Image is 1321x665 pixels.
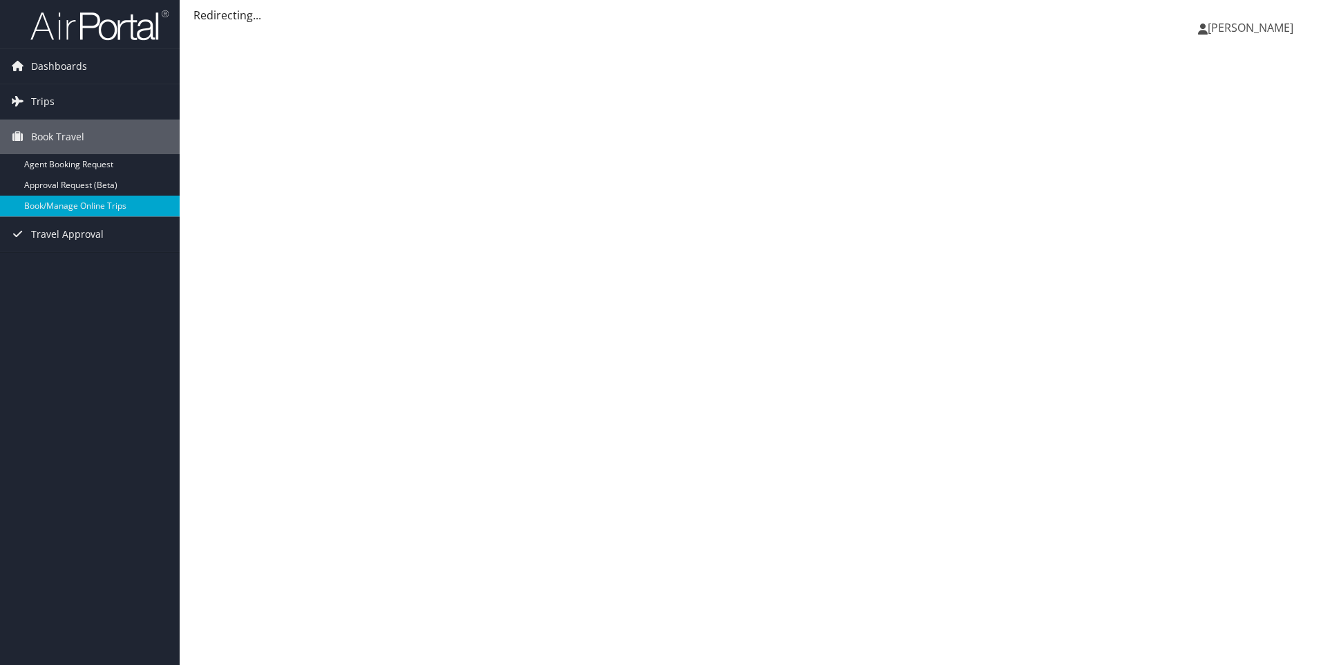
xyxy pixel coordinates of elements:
[1198,7,1307,48] a: [PERSON_NAME]
[31,217,104,252] span: Travel Approval
[31,84,55,119] span: Trips
[193,7,1307,24] div: Redirecting...
[31,49,87,84] span: Dashboards
[30,9,169,41] img: airportal-logo.png
[31,120,84,154] span: Book Travel
[1208,20,1293,35] span: [PERSON_NAME]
